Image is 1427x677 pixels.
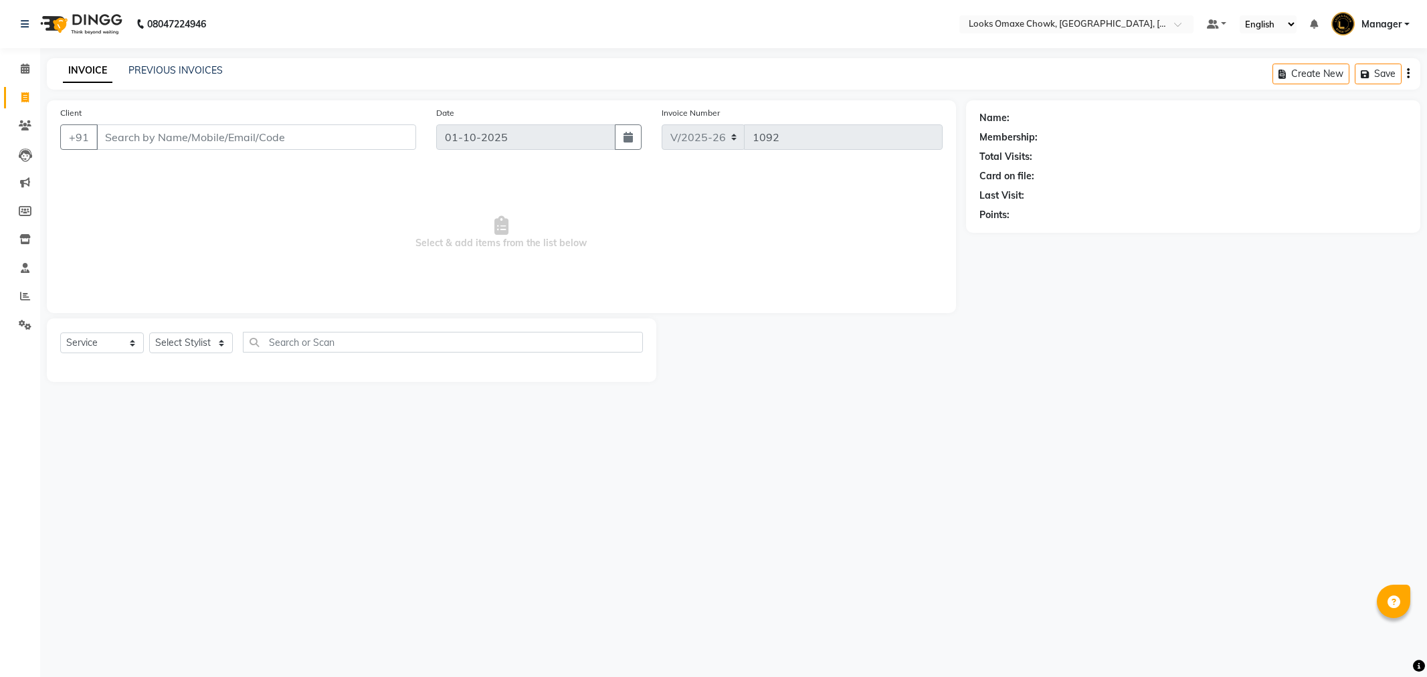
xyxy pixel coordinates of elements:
[60,107,82,119] label: Client
[60,166,943,300] span: Select & add items from the list below
[1272,64,1349,84] button: Create New
[147,5,206,43] b: 08047224946
[979,169,1034,183] div: Card on file:
[979,189,1024,203] div: Last Visit:
[1331,12,1355,35] img: Manager
[1361,17,1402,31] span: Manager
[63,59,112,83] a: INVOICE
[1371,623,1414,664] iframe: chat widget
[96,124,416,150] input: Search by Name/Mobile/Email/Code
[979,130,1038,144] div: Membership:
[979,208,1010,222] div: Points:
[243,332,643,353] input: Search or Scan
[436,107,454,119] label: Date
[979,150,1032,164] div: Total Visits:
[662,107,720,119] label: Invoice Number
[34,5,126,43] img: logo
[128,64,223,76] a: PREVIOUS INVOICES
[60,124,98,150] button: +91
[979,111,1010,125] div: Name:
[1355,64,1402,84] button: Save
